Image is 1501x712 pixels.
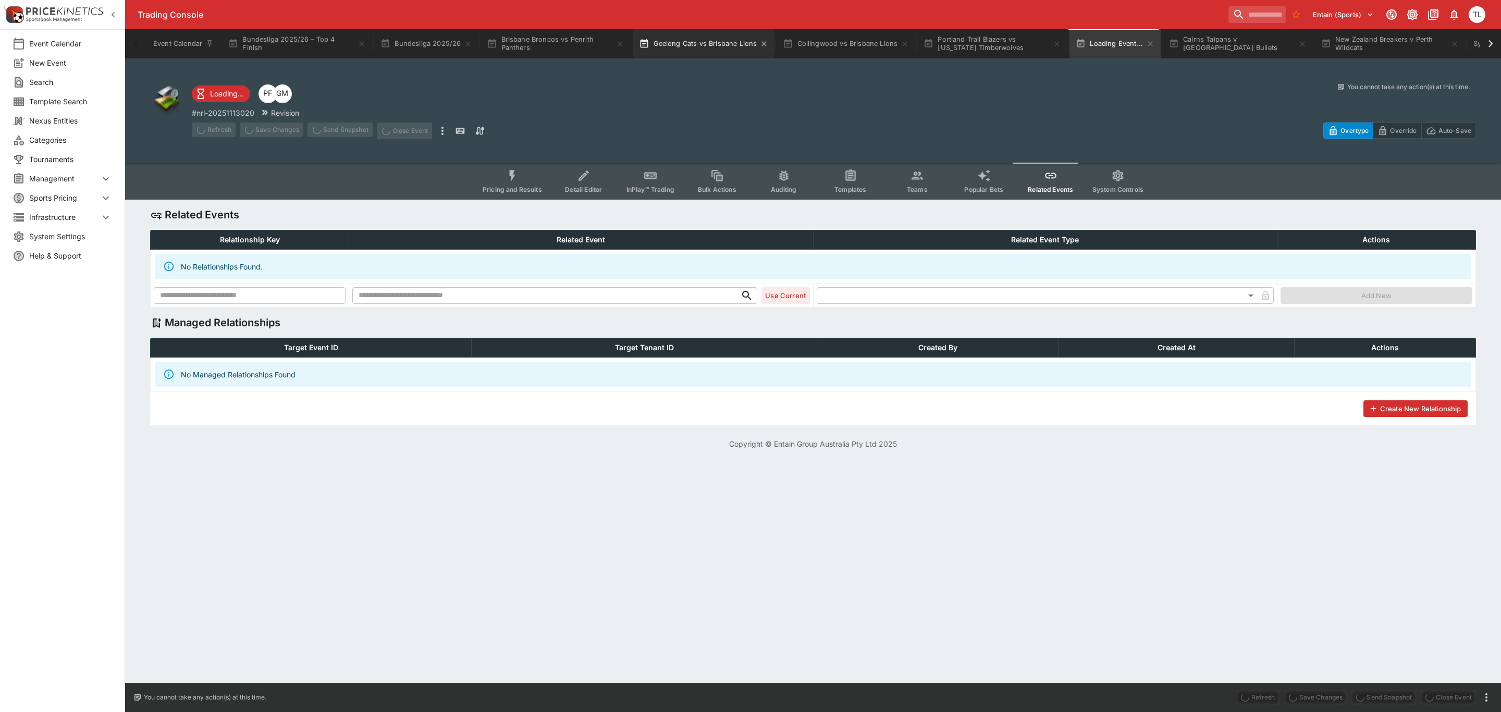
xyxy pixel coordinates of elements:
[29,212,100,223] span: Infrastructure
[1277,230,1475,249] th: Actions
[474,163,1152,200] div: Event type filters
[144,693,266,702] p: You cannot take any action(s) at this time.
[1373,122,1421,139] button: Override
[29,96,112,107] span: Template Search
[26,7,103,15] img: PriceKinetics
[273,84,292,103] div: Sergi Montanes
[192,107,254,118] p: Copy To Clipboard
[259,84,277,103] div: Peter Fairgrieve
[917,29,1067,58] button: Portland Trail Blazers vs [US_STATE] Timberwolves
[1466,3,1488,26] button: Trent Lewis
[1323,122,1476,139] div: Start From
[633,29,774,58] button: Geelong Cats vs Brisbane Lions
[1403,5,1422,24] button: Toggle light/dark mode
[29,115,112,126] span: Nexus Entities
[1382,5,1401,24] button: Connected to PK
[165,316,280,329] h4: Managed Relationships
[165,208,239,222] h4: Related Events
[565,186,602,193] span: Detail Editor
[374,29,478,58] button: Bundesliga 2025/26
[1295,338,1476,357] th: Actions
[222,29,372,58] button: Bundesliga 2025/26 – Top 4 Finish
[29,77,112,88] span: Search
[1424,5,1443,24] button: Documentation
[1307,6,1380,23] button: Select Tenant
[813,230,1277,249] th: Related Event Type
[210,88,244,99] p: Loading...
[1438,125,1471,136] p: Auto-Save
[29,192,100,203] span: Sports Pricing
[29,154,112,165] span: Tournaments
[483,186,542,193] span: Pricing and Results
[1228,6,1286,23] input: search
[777,29,915,58] button: Collingwood vs Brisbane Lions
[1421,122,1476,139] button: Auto-Save
[761,287,810,304] button: Use Current
[1390,125,1417,136] p: Override
[29,173,100,184] span: Management
[1469,6,1485,23] div: Trent Lewis
[771,186,796,193] span: Auditing
[907,186,928,193] span: Teams
[125,438,1501,449] p: Copyright © Entain Group Australia Pty Ltd 2025
[1323,122,1373,139] button: Overtype
[1480,691,1493,704] button: more
[29,38,112,49] span: Event Calendar
[817,338,1059,357] th: Created By
[481,29,631,58] button: Brisbane Broncos vs Penrith Panthers
[1069,29,1161,58] button: Loading Event...
[29,250,112,261] span: Help & Support
[349,230,813,249] th: Related Event
[1445,5,1463,24] button: Notifications
[698,186,736,193] span: Bulk Actions
[1092,186,1143,193] span: System Controls
[181,257,263,276] div: No Relationships Found.
[29,57,112,68] span: New Event
[1340,125,1369,136] p: Overtype
[271,107,299,118] p: Revision
[29,231,112,242] span: System Settings
[626,186,674,193] span: InPlay™ Trading
[1347,82,1470,92] p: You cannot take any action(s) at this time.
[29,134,112,145] span: Categories
[472,338,817,357] th: Target Tenant ID
[150,82,183,116] img: other.png
[964,186,1003,193] span: Popular Bets
[151,338,472,357] th: Target Event ID
[834,186,866,193] span: Templates
[1163,29,1313,58] button: Cairns Taipans v [GEOGRAPHIC_DATA] Bullets
[26,17,82,22] img: Sportsbook Management
[151,230,349,249] th: Relationship Key
[1315,29,1465,58] button: New Zealand Breakers v Perth Wildcats
[138,9,1224,20] div: Trading Console
[1288,6,1305,23] button: No Bookmarks
[436,122,449,139] button: more
[1059,338,1295,357] th: Created At
[1363,400,1468,417] button: Create New Relationship
[3,4,24,25] img: PriceKinetics Logo
[181,365,296,384] div: No Managed Relationships Found
[147,29,220,58] button: Event Calendar
[1028,186,1073,193] span: Related Events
